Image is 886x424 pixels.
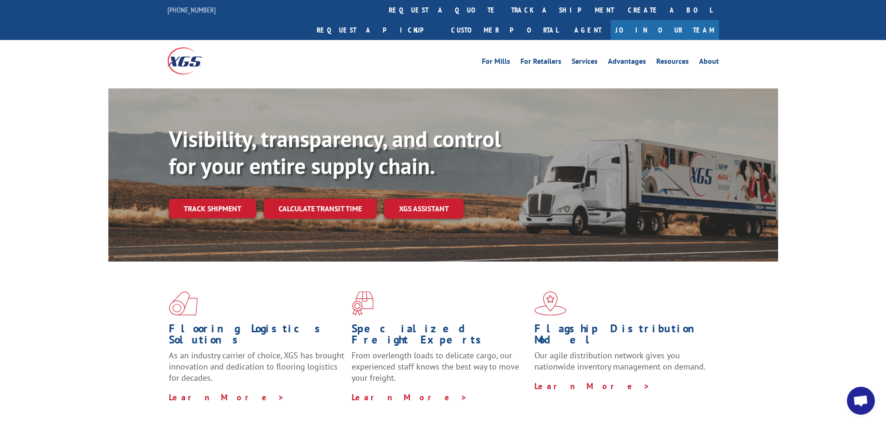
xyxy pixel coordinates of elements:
a: Track shipment [169,199,256,218]
a: Learn More > [169,392,285,403]
img: xgs-icon-focused-on-flooring-red [352,291,373,316]
a: Customer Portal [444,20,565,40]
a: Learn More > [352,392,467,403]
a: Advantages [608,58,646,68]
a: For Retailers [520,58,561,68]
img: xgs-icon-flagship-distribution-model-red [534,291,566,316]
a: For Mills [482,58,510,68]
span: Our agile distribution network gives you nationwide inventory management on demand. [534,350,706,372]
div: Open chat [847,387,875,415]
p: From overlength loads to delicate cargo, our experienced staff knows the best way to move your fr... [352,350,527,391]
a: Agent [565,20,611,40]
a: XGS ASSISTANT [384,199,464,219]
a: Services [572,58,598,68]
a: Resources [656,58,689,68]
h1: Flooring Logistics Solutions [169,323,345,350]
b: Visibility, transparency, and control for your entire supply chain. [169,124,501,180]
a: Calculate transit time [264,199,377,219]
a: About [699,58,719,68]
a: Join Our Team [611,20,719,40]
a: [PHONE_NUMBER] [167,5,216,14]
h1: Specialized Freight Experts [352,323,527,350]
h1: Flagship Distribution Model [534,323,710,350]
img: xgs-icon-total-supply-chain-intelligence-red [169,291,198,316]
a: Learn More > [534,381,650,391]
span: As an industry carrier of choice, XGS has brought innovation and dedication to flooring logistics... [169,350,344,383]
a: Request a pickup [310,20,444,40]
